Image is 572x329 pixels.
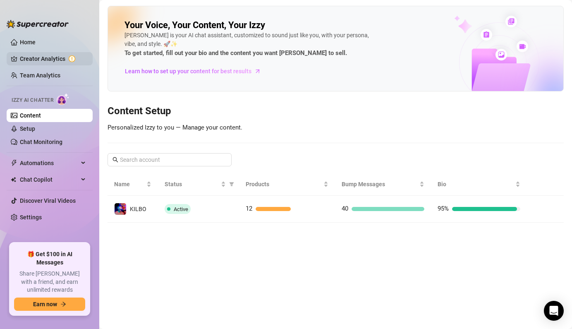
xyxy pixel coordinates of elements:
span: thunderbolt [11,160,17,166]
span: Active [174,206,188,212]
span: Personalized Izzy to you — Manage your content. [108,124,242,131]
a: Chat Monitoring [20,139,62,145]
span: Bump Messages [342,180,418,189]
img: ai-chatter-content-library-cLFOSyPT.png [435,7,563,91]
img: KILBO [115,203,126,215]
span: Earn now [33,301,57,307]
a: Creator Analytics exclamation-circle [20,52,86,65]
span: 40 [342,205,348,212]
span: arrow-right [254,67,262,75]
th: Name [108,173,158,196]
a: Setup [20,125,35,132]
span: search [112,157,118,163]
a: Learn how to set up your content for best results [124,65,267,78]
div: [PERSON_NAME] is your AI chat assistant, customized to sound just like you, with your persona, vi... [124,31,373,58]
span: 🎁 Get $100 in AI Messages [14,250,85,267]
span: Status [165,180,219,189]
span: Name [114,180,145,189]
h2: Your Voice, Your Content, Your Izzy [124,19,265,31]
span: 12 [246,205,252,212]
th: Products [239,173,335,196]
th: Bump Messages [335,173,431,196]
span: arrow-right [60,301,66,307]
div: Open Intercom Messenger [544,301,564,321]
a: Content [20,112,41,119]
a: Home [20,39,36,46]
span: filter [227,178,236,190]
span: Izzy AI Chatter [12,96,53,104]
strong: To get started, fill out your bio and the content you want [PERSON_NAME] to sell. [124,49,347,57]
span: Products [246,180,322,189]
img: Chat Copilot [11,177,16,183]
a: Settings [20,214,42,221]
span: Automations [20,156,79,170]
span: Bio [438,180,514,189]
a: Discover Viral Videos [20,197,76,204]
span: filter [229,182,234,187]
span: Chat Copilot [20,173,79,186]
img: AI Chatter [57,93,69,105]
span: KILBO [130,206,146,212]
th: Bio [431,173,527,196]
img: logo-BBDzfeDw.svg [7,20,69,28]
button: Earn nowarrow-right [14,298,85,311]
span: Share [PERSON_NAME] with a friend, and earn unlimited rewards [14,270,85,294]
span: 95% [438,205,449,212]
input: Search account [120,155,220,164]
a: Team Analytics [20,72,60,79]
th: Status [158,173,239,196]
h3: Content Setup [108,105,564,118]
span: Learn how to set up your content for best results [125,67,251,76]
